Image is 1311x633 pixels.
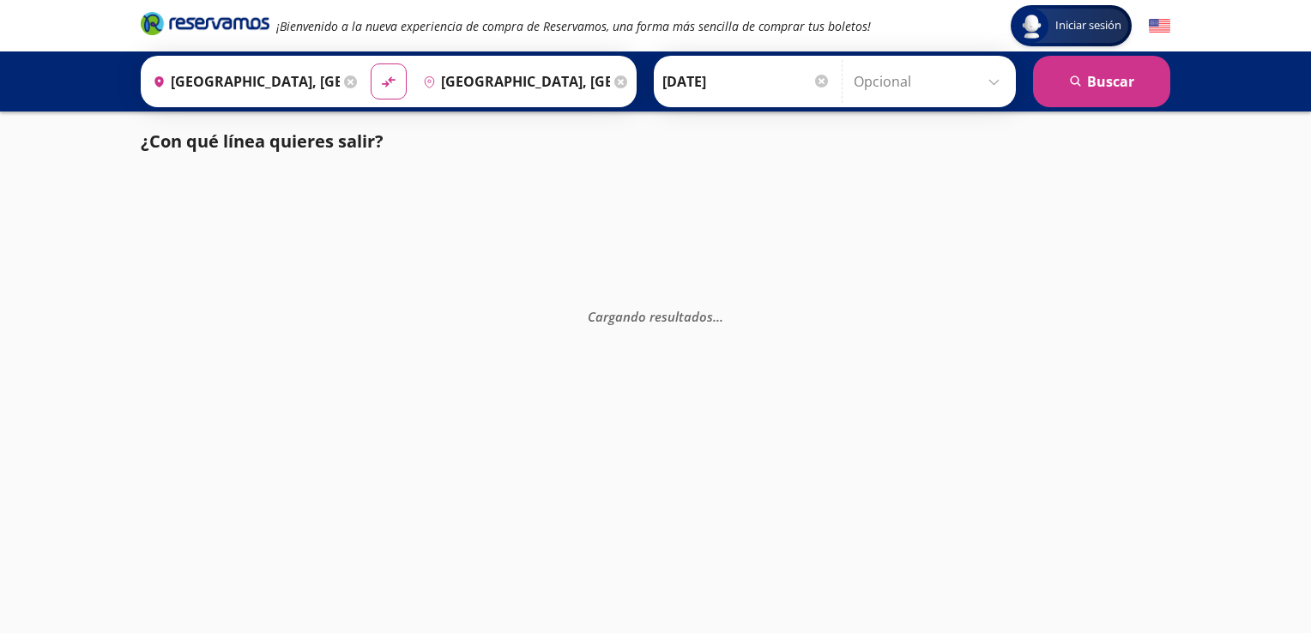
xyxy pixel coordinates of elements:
em: Cargando resultados [588,308,723,325]
input: Buscar Origen [146,60,340,103]
button: Buscar [1033,56,1170,107]
span: Iniciar sesión [1048,17,1128,34]
input: Elegir Fecha [662,60,831,103]
span: . [720,308,723,325]
em: ¡Bienvenido a la nueva experiencia de compra de Reservamos, una forma más sencilla de comprar tus... [276,18,871,34]
span: . [713,308,716,325]
a: Brand Logo [141,10,269,41]
p: ¿Con qué línea quieres salir? [141,129,384,154]
input: Opcional [854,60,1007,103]
i: Brand Logo [141,10,269,36]
span: . [716,308,720,325]
input: Buscar Destino [416,60,610,103]
button: English [1149,15,1170,37]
